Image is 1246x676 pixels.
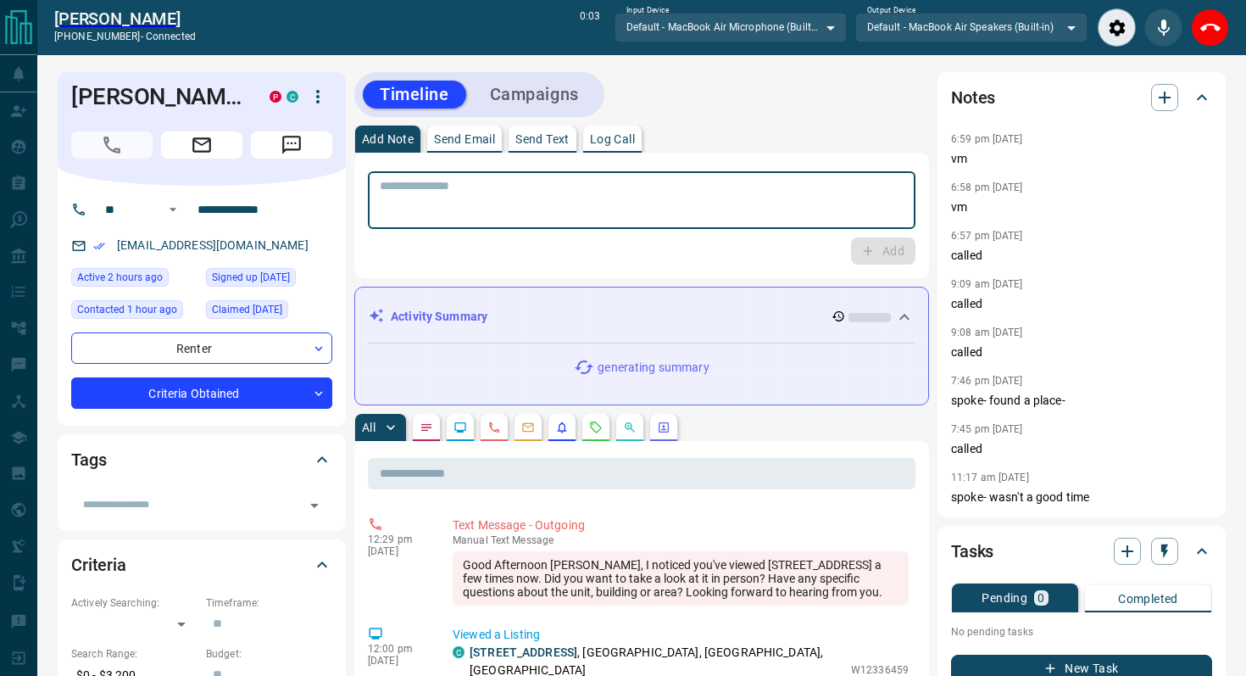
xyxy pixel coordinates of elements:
[270,91,281,103] div: property.ca
[1098,8,1136,47] div: Audio Settings
[951,327,1023,338] p: 9:08 am [DATE]
[470,645,577,659] a: [STREET_ADDRESS]
[951,344,1212,361] p: called
[206,268,332,292] div: Sat Apr 08 2023
[951,392,1212,410] p: spoke- found a place-
[206,595,332,611] p: Timeframe:
[453,517,909,534] p: Text Message - Outgoing
[951,489,1212,506] p: spoke- wasn't a good time
[951,230,1023,242] p: 6:57 pm [DATE]
[1144,8,1182,47] div: Mute
[1118,593,1178,605] p: Completed
[368,643,427,655] p: 12:00 pm
[71,377,332,409] div: Criteria Obtained
[71,446,106,473] h2: Tags
[951,531,1212,572] div: Tasks
[555,421,569,434] svg: Listing Alerts
[362,133,414,145] p: Add Note
[212,269,290,286] span: Signed up [DATE]
[391,308,487,326] p: Activity Summary
[212,301,282,318] span: Claimed [DATE]
[951,84,995,111] h2: Notes
[286,91,298,103] div: condos.ca
[951,472,1029,483] p: 11:17 am [DATE]
[487,421,501,434] svg: Calls
[589,421,603,434] svg: Requests
[77,269,163,286] span: Active 2 hours ago
[54,8,196,29] a: [PERSON_NAME]
[515,133,570,145] p: Send Text
[434,133,495,145] p: Send Email
[951,133,1023,145] p: 6:59 pm [DATE]
[590,133,635,145] p: Log Call
[77,301,177,318] span: Contacted 1 hour ago
[982,592,1027,604] p: Pending
[368,534,427,545] p: 12:29 pm
[71,646,197,662] p: Search Range:
[951,375,1023,387] p: 7:46 pm [DATE]
[71,83,244,110] h1: [PERSON_NAME]
[951,182,1023,193] p: 6:58 pm [DATE]
[362,422,375,433] p: All
[598,359,709,377] p: generating summary
[71,595,197,611] p: Actively Searching:
[71,131,153,159] span: Call
[855,13,1087,42] div: Default - MacBook Air Speakers (Built-in)
[951,198,1212,216] p: vm
[951,247,1212,265] p: called
[615,13,847,42] div: Default - MacBook Air Microphone (Built-in)
[951,619,1212,645] p: No pending tasks
[453,534,909,546] p: Text Message
[163,199,183,220] button: Open
[420,421,433,434] svg: Notes
[453,551,909,606] div: Good Afternoon [PERSON_NAME], I noticed you've viewed [STREET_ADDRESS] a few times now. Did you w...
[867,5,915,16] label: Output Device
[71,268,197,292] div: Tue Sep 16 2025
[117,238,309,252] a: [EMAIL_ADDRESS][DOMAIN_NAME]
[251,131,332,159] span: Message
[1037,592,1044,604] p: 0
[657,421,670,434] svg: Agent Actions
[453,421,467,434] svg: Lead Browsing Activity
[580,8,600,47] p: 0:03
[521,421,535,434] svg: Emails
[951,440,1212,458] p: called
[71,545,332,585] div: Criteria
[623,421,637,434] svg: Opportunities
[54,29,196,44] p: [PHONE_NUMBER] -
[146,31,196,42] span: connected
[951,278,1023,290] p: 9:09 am [DATE]
[303,494,326,517] button: Open
[161,131,242,159] span: Email
[951,150,1212,168] p: vm
[1191,8,1229,47] div: End Call
[363,81,466,109] button: Timeline
[71,332,332,364] div: Renter
[93,240,105,252] svg: Email Verified
[951,538,993,565] h2: Tasks
[71,439,332,480] div: Tags
[951,295,1212,313] p: called
[453,626,909,644] p: Viewed a Listing
[71,551,126,578] h2: Criteria
[951,77,1212,118] div: Notes
[206,300,332,324] div: Sun Apr 09 2023
[368,545,427,557] p: [DATE]
[473,81,596,109] button: Campaigns
[951,423,1023,435] p: 7:45 pm [DATE]
[369,301,915,332] div: Activity Summary
[368,655,427,667] p: [DATE]
[453,534,488,546] span: manual
[206,646,332,662] p: Budget:
[71,300,197,324] div: Tue Sep 16 2025
[626,5,670,16] label: Input Device
[453,646,464,658] div: condos.ca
